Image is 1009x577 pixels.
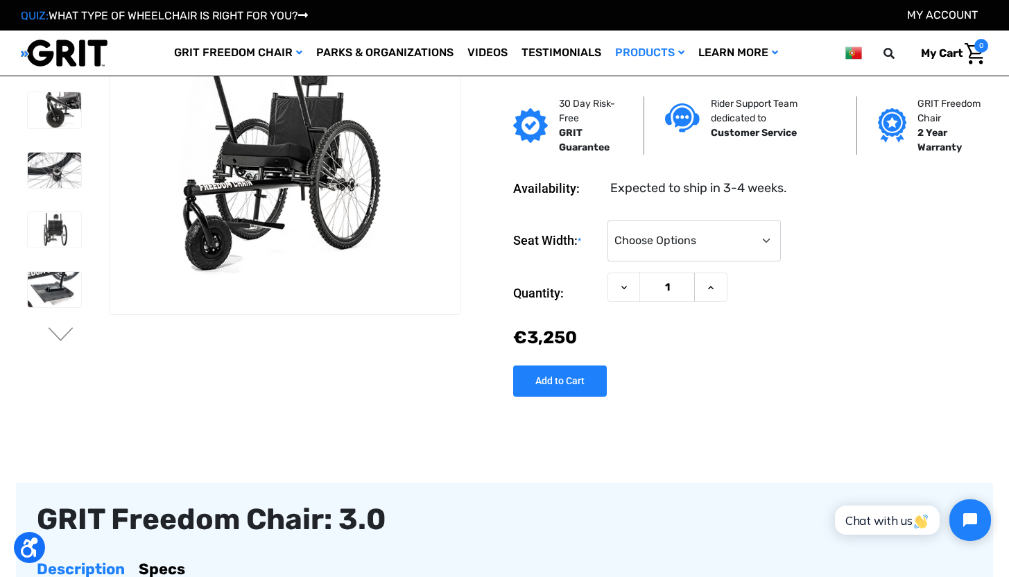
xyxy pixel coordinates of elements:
[21,39,107,67] img: GRIT All-Terrain Wheelchair and Mobility Equipment
[513,365,607,397] input: Add to Cart
[820,488,1003,553] iframe: Tidio Chat
[513,220,601,262] label: Seat Width:
[28,272,81,307] img: GRIT Freedom Chair: 3.0
[610,179,787,198] dd: Expected to ship in 3-4 weeks.
[110,41,460,275] img: GRIT Freedom Chair: 3.0
[513,179,601,198] dt: Availability:
[515,31,608,76] a: Testimonials
[691,31,785,76] a: Learn More
[513,327,577,347] span: €‌3,250
[559,127,610,153] strong: GRIT Guarantee
[28,92,81,128] img: GRIT Freedom Chair: 3.0
[37,503,972,535] div: GRIT Freedom Chair: 3.0
[21,9,308,22] a: QUIZ:WHAT TYPE OF WHEELCHAIR IS RIGHT FOR YOU?
[907,8,978,21] a: Account
[974,39,988,53] span: 0
[28,212,81,248] img: GRIT Freedom Chair: 3.0
[711,96,836,126] p: Rider Support Team dedicated to
[845,44,862,62] img: pt.png
[665,103,700,132] img: Customer service
[878,108,906,143] img: Grit freedom
[917,96,993,126] p: GRIT Freedom Chair
[608,31,691,76] a: Products
[46,327,76,344] button: Go to slide 2 of 3
[559,96,623,126] p: 30 Day Risk-Free
[167,31,309,76] a: GRIT Freedom Chair
[890,39,911,68] input: Search
[513,108,548,143] img: GRIT Guarantee
[965,43,985,64] img: Cart
[309,31,460,76] a: Parks & Organizations
[513,273,601,314] label: Quantity:
[711,127,797,139] strong: Customer Service
[921,46,963,60] span: My Cart
[917,127,962,153] strong: 2 Year Warranty
[911,39,988,68] a: Cart with 0 items
[28,153,81,188] img: GRIT Freedom Chair: 3.0
[21,9,49,22] span: QUIZ:
[460,31,515,76] a: Videos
